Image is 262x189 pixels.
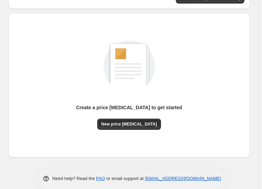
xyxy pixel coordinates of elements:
[101,121,157,127] span: New price [MEDICAL_DATA]
[105,176,145,181] span: or email support at
[76,104,182,111] p: Create a price [MEDICAL_DATA] to get started
[145,176,221,181] a: [EMAIL_ADDRESS][DOMAIN_NAME]
[52,176,96,181] span: Need help? Read the
[96,176,105,181] a: FAQ
[97,119,161,130] button: New price [MEDICAL_DATA]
